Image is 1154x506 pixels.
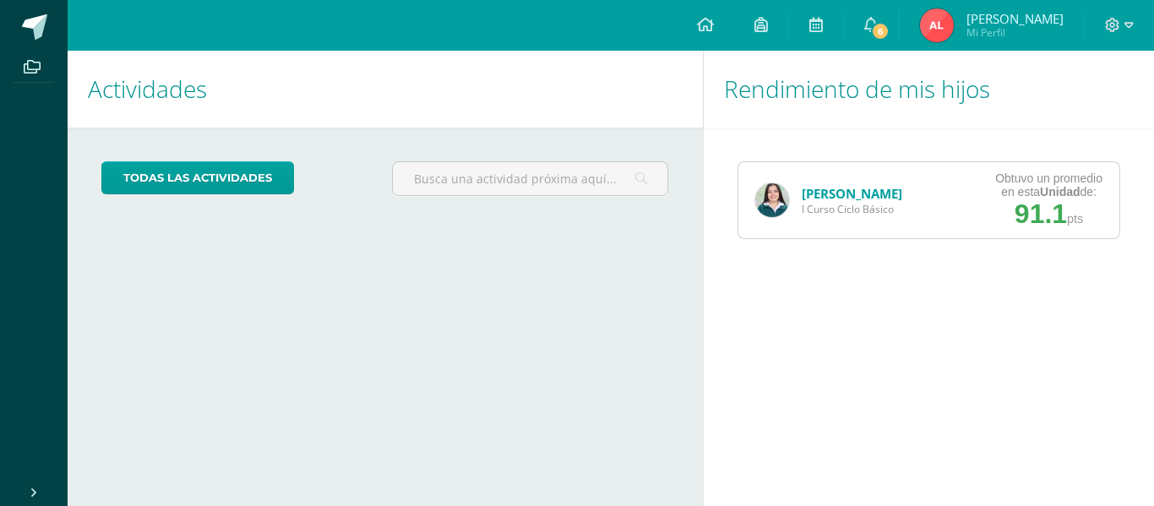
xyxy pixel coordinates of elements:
img: efcaf072a4af0ebc62fab1324c9b2dc5.png [755,183,789,217]
strong: Unidad [1040,185,1080,199]
span: 91.1 [1015,199,1067,229]
h1: Actividades [88,51,683,128]
span: 6 [871,22,890,41]
span: pts [1067,212,1083,226]
span: [PERSON_NAME] [966,10,1064,27]
a: [PERSON_NAME] [802,185,902,202]
div: Obtuvo un promedio en esta de: [995,171,1102,199]
span: I Curso Ciclo Básico [802,202,902,216]
img: 61aac41cfe47c9d1790a4dc613cfc43c.png [920,8,954,42]
a: todas las Actividades [101,161,294,194]
input: Busca una actividad próxima aquí... [393,162,668,195]
h1: Rendimiento de mis hijos [724,51,1135,128]
span: Mi Perfil [966,25,1064,40]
